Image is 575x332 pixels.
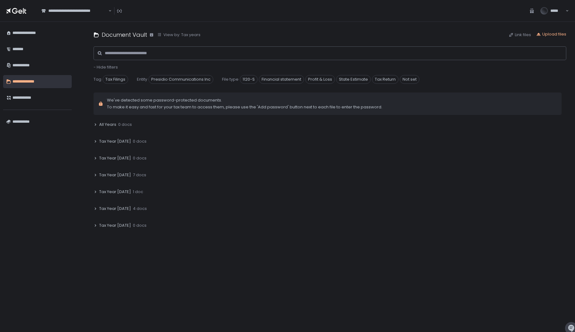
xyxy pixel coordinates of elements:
[94,64,118,70] span: - Hide filters
[133,189,143,195] span: 1 doc
[157,32,201,38] button: View by: Tax years
[222,77,239,82] span: File type
[102,31,147,39] h1: Document Vault
[107,97,382,103] span: We've detected some password-protected documents.
[99,139,131,144] span: Tax Year [DATE]
[99,172,131,178] span: Tax Year [DATE]
[240,75,258,84] span: 1120-S
[536,31,566,37] button: Upload files
[94,64,118,70] button: - Hide filters
[133,139,147,144] span: 0 docs
[107,104,382,110] span: To make it easy and fast for your tax team to access them, please use the 'Add password' button n...
[133,155,147,161] span: 0 docs
[372,75,399,84] span: Tax Return
[118,122,132,127] span: 0 docs
[133,172,146,178] span: 7 docs
[99,155,131,161] span: Tax Year [DATE]
[133,223,147,228] span: 0 docs
[99,223,131,228] span: Tax Year [DATE]
[99,189,131,195] span: Tax Year [DATE]
[259,75,304,84] span: Financial statement
[99,122,116,127] span: All Years
[400,75,419,84] span: Not set
[305,75,335,84] span: Profit & Loss
[509,32,531,38] button: Link files
[94,77,101,82] span: Tag
[137,77,147,82] span: Entity
[148,75,213,84] span: Presidio Communications Inc
[99,206,131,211] span: Tax Year [DATE]
[133,206,147,211] span: 4 docs
[336,75,371,84] span: State Estimate
[103,75,128,84] span: Tax Filings
[37,4,112,17] div: Search for option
